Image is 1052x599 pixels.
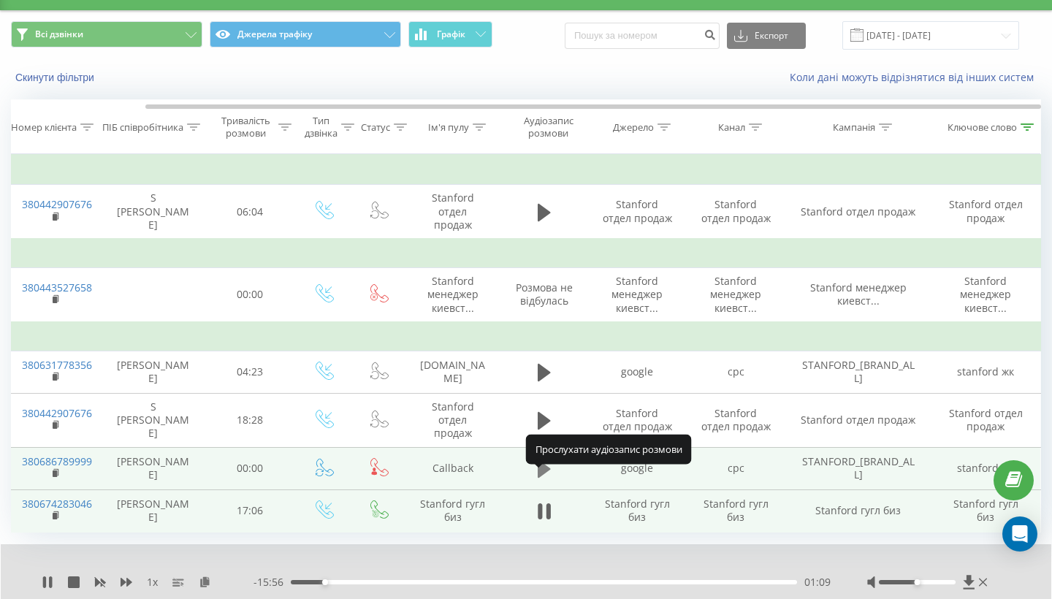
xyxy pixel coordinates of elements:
[11,71,102,84] button: Скинути фільтри
[790,70,1041,84] a: Коли дані можуть відрізнятися вiд інших систем
[931,185,1041,239] td: Stanford отдел продаж
[687,447,785,489] td: cpc
[931,489,1041,532] td: Stanford гугл биз
[22,197,92,211] a: 380442907676
[22,358,92,372] a: 380631778356
[405,185,500,239] td: Stanford отдел продаж
[785,185,931,239] td: Stanford отдел продаж
[513,115,584,140] div: Аудіозапис розмови
[804,575,831,590] span: 01:09
[931,394,1041,448] td: Stanford отдел продаж
[785,351,931,393] td: STANFORD_[BRAND_ALL]
[205,268,296,322] td: 00:00
[516,281,573,308] span: Розмова не відбулась
[687,185,785,239] td: Stanford отдел продаж
[588,185,687,239] td: Stanford отдел продаж
[205,394,296,448] td: 18:28
[405,351,500,393] td: [DOMAIN_NAME]
[427,274,479,314] span: Stanford менеджер киевст...
[102,351,205,393] td: [PERSON_NAME]
[147,575,158,590] span: 1 x
[102,394,205,448] td: S [PERSON_NAME]
[588,351,687,393] td: google
[588,394,687,448] td: Stanford отдел продаж
[405,447,500,489] td: Callback
[205,351,296,393] td: 04:23
[948,121,1017,134] div: Ключове слово
[914,579,920,585] div: Accessibility label
[710,274,761,314] span: Stanford менеджер киевст...
[11,121,77,134] div: Номер клієнта
[785,489,931,532] td: Stanford гугл биз
[102,447,205,489] td: [PERSON_NAME]
[428,121,469,134] div: Ім'я пулу
[210,21,401,47] button: Джерела трафіку
[931,351,1041,393] td: stanford жк
[217,115,275,140] div: Тривалість розмови
[405,394,500,448] td: Stanford отдел продаж
[785,447,931,489] td: STANFORD_[BRAND_ALL]
[960,274,1011,314] span: Stanford менеджер киевст...
[1002,516,1037,552] div: Open Intercom Messenger
[687,394,785,448] td: Stanford отдел продаж
[810,281,907,308] span: Stanford менеджер киевст...
[687,351,785,393] td: cpc
[613,121,654,134] div: Джерело
[588,489,687,532] td: Stanford гугл биз
[405,489,500,532] td: Stanford гугл биз
[35,28,83,40] span: Всі дзвінки
[437,29,465,39] span: Графік
[102,489,205,532] td: [PERSON_NAME]
[205,185,296,239] td: 06:04
[611,274,663,314] span: Stanford менеджер киевст...
[565,23,720,49] input: Пошук за номером
[727,23,806,49] button: Експорт
[11,21,202,47] button: Всі дзвінки
[205,447,296,489] td: 00:00
[785,394,931,448] td: Stanford отдел продаж
[22,406,92,420] a: 380442907676
[102,185,205,239] td: S [PERSON_NAME]
[322,579,328,585] div: Accessibility label
[408,21,492,47] button: Графік
[526,435,692,464] div: Прослухати аудіозапис розмови
[718,121,745,134] div: Канал
[687,489,785,532] td: Stanford гугл биз
[833,121,875,134] div: Кампанія
[102,121,183,134] div: ПІБ співробітника
[22,454,92,468] a: 380686789999
[22,497,92,511] a: 380674283046
[205,489,296,532] td: 17:06
[22,281,92,294] a: 380443527658
[305,115,338,140] div: Тип дзвінка
[931,447,1041,489] td: stanford жк
[254,575,291,590] span: - 15:56
[361,121,390,134] div: Статус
